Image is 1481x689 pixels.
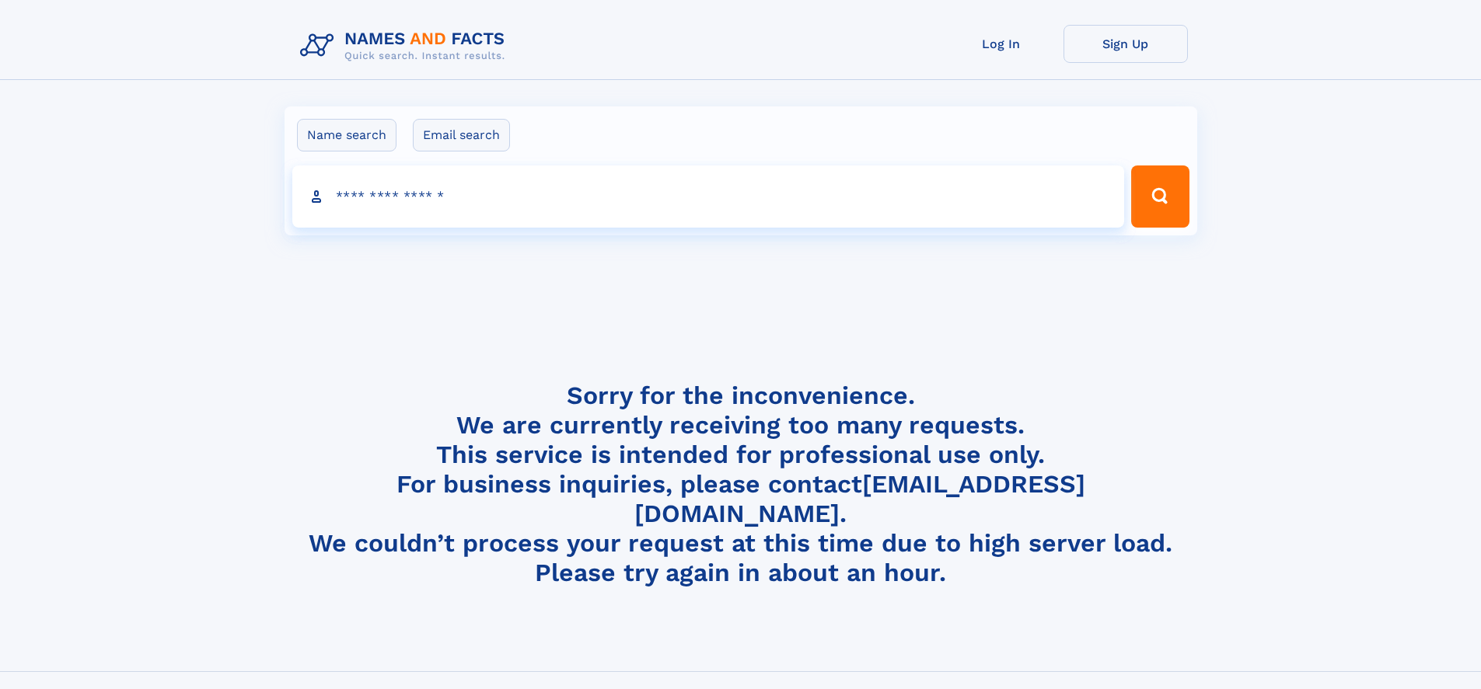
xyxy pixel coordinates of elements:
[634,469,1085,528] a: [EMAIL_ADDRESS][DOMAIN_NAME]
[292,165,1125,228] input: search input
[1064,25,1188,63] a: Sign Up
[294,381,1188,588] h4: Sorry for the inconvenience. We are currently receiving too many requests. This service is intend...
[294,25,518,67] img: Logo Names and Facts
[939,25,1064,63] a: Log In
[413,119,510,151] label: Email search
[297,119,396,151] label: Name search
[1131,165,1189,228] button: Search Button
